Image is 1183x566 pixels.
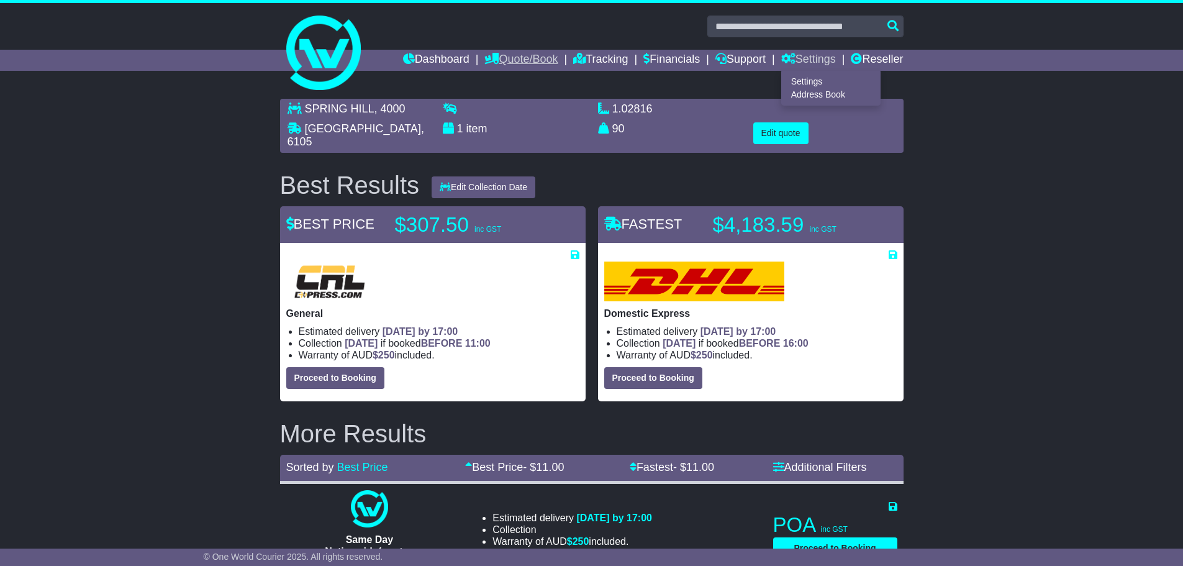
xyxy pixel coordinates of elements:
[492,512,652,524] li: Estimated delivery
[523,461,564,473] span: - $
[492,536,652,547] li: Warranty of AUD included.
[305,122,421,135] span: [GEOGRAPHIC_DATA]
[617,326,897,337] li: Estimated delivery
[604,367,702,389] button: Proceed to Booking
[696,350,713,360] span: 250
[374,103,406,115] span: , 4000
[274,171,426,199] div: Best Results
[421,338,463,349] span: BEFORE
[573,536,589,547] span: 250
[809,225,836,234] span: inc GST
[604,216,682,232] span: FASTEST
[432,176,535,198] button: Edit Collection Date
[204,552,383,562] span: © One World Courier 2025. All rights reserved.
[299,349,579,361] li: Warranty of AUD included.
[781,71,881,106] div: Quote/Book
[299,337,579,349] li: Collection
[686,461,714,473] span: 11.00
[612,122,625,135] span: 90
[753,122,809,144] button: Edit quote
[663,338,696,349] span: [DATE]
[280,420,904,447] h2: More Results
[484,50,558,71] a: Quote/Book
[345,338,378,349] span: [DATE]
[403,50,469,71] a: Dashboard
[691,350,713,360] span: $
[700,326,776,337] span: [DATE] by 17:00
[378,350,395,360] span: 250
[617,349,897,361] li: Warranty of AUD included.
[286,308,579,319] p: General
[395,212,550,237] p: $307.50
[383,326,458,337] span: [DATE] by 17:00
[288,122,424,148] span: , 6105
[286,461,334,473] span: Sorted by
[351,490,388,527] img: One World Courier: Same Day Nationwide(quotes take 0.5-1 hour)
[536,461,564,473] span: 11.00
[576,513,652,523] span: [DATE] by 17:00
[604,262,784,301] img: DHL: Domestic Express
[713,212,868,237] p: $4,183.59
[643,50,700,71] a: Financials
[373,350,395,360] span: $
[783,338,809,349] span: 16:00
[345,338,490,349] span: if booked
[457,122,463,135] span: 1
[567,536,589,547] span: $
[305,103,374,115] span: SPRING HILL
[851,50,903,71] a: Reseller
[612,103,653,115] span: 1.02816
[821,525,848,534] span: inc GST
[739,338,781,349] span: BEFORE
[474,225,501,234] span: inc GST
[573,50,628,71] a: Tracking
[299,326,579,337] li: Estimated delivery
[630,461,714,473] a: Fastest- $11.00
[781,50,836,71] a: Settings
[466,122,487,135] span: item
[286,216,374,232] span: BEST PRICE
[604,308,897,319] p: Domestic Express
[337,461,388,473] a: Best Price
[465,461,564,473] a: Best Price- $11.00
[782,75,880,88] a: Settings
[773,537,897,559] button: Proceed to Booking
[673,461,714,473] span: - $
[286,367,384,389] button: Proceed to Booking
[773,513,897,537] p: POA
[617,337,897,349] li: Collection
[465,338,491,349] span: 11:00
[286,262,373,301] img: CRL: General
[663,338,808,349] span: if booked
[715,50,766,71] a: Support
[492,524,652,536] li: Collection
[773,461,867,473] a: Additional Filters
[782,88,880,102] a: Address Book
